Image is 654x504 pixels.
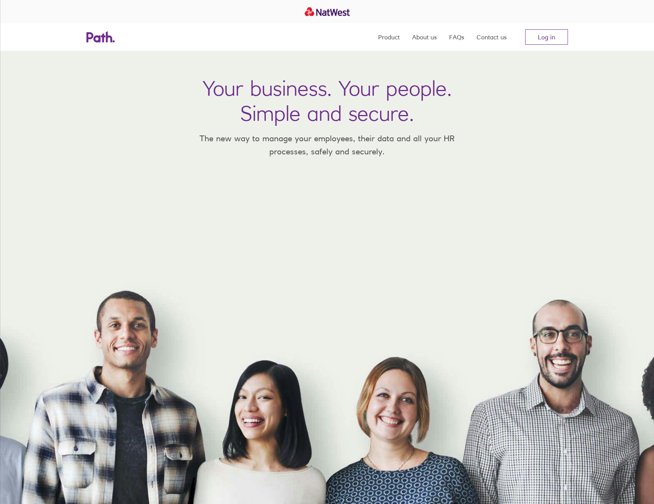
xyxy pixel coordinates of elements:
h1: Your business. Your people. Simple and secure. [203,76,452,126]
a: Log in [525,29,568,45]
a: Contact us [477,23,507,51]
a: Product [378,23,400,51]
a: FAQs [449,23,464,51]
p: The new way to manage your employees, their data and all your HR processes, safely and securely. [188,132,466,158]
a: About us [412,23,437,51]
